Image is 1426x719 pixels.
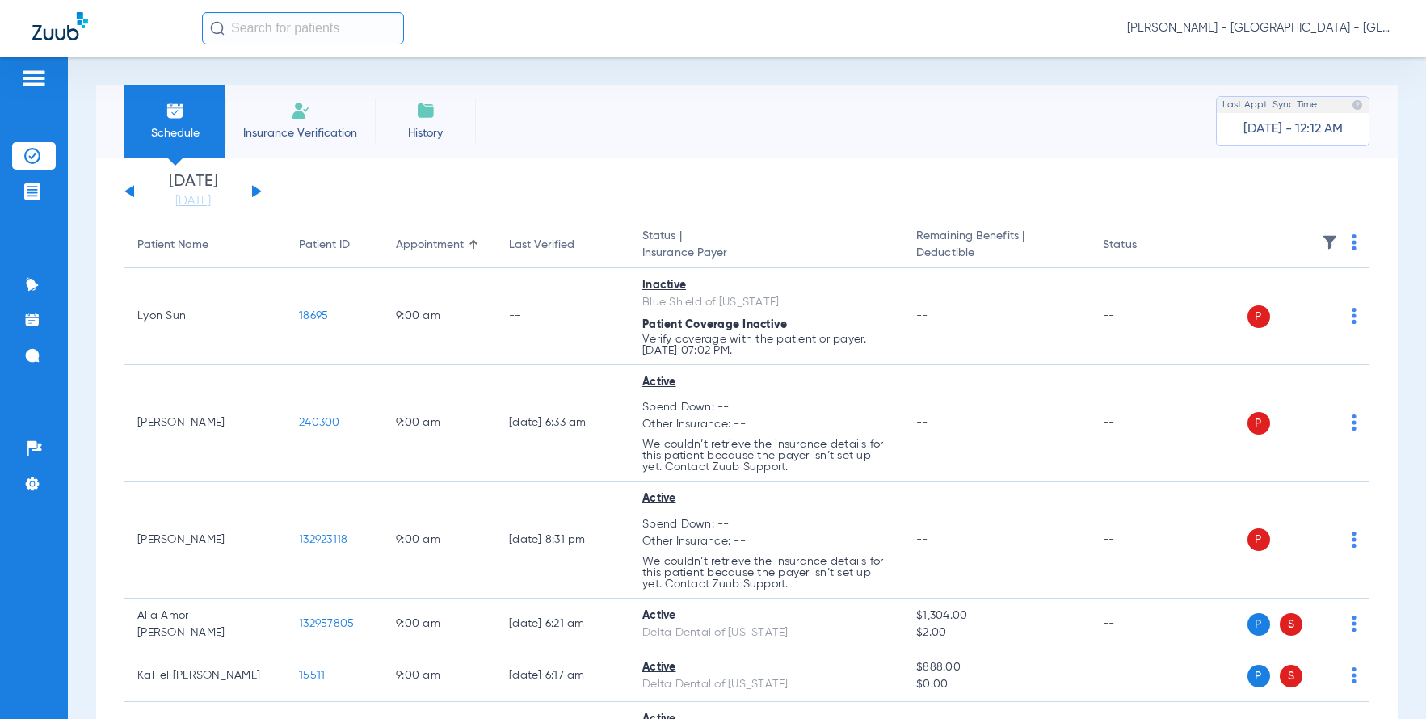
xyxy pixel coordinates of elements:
span: P [1247,613,1270,636]
span: 240300 [299,417,340,428]
img: Manual Insurance Verification [291,101,310,120]
span: Patient Coverage Inactive [642,319,787,330]
th: Status | [629,223,903,268]
td: -- [1090,365,1199,482]
td: 9:00 AM [383,268,496,365]
img: hamburger-icon [21,69,47,88]
img: group-dot-blue.svg [1352,532,1357,548]
div: Last Verified [509,237,616,254]
span: P [1247,665,1270,687]
a: [DATE] [145,193,242,209]
span: $2.00 [916,624,1077,641]
span: P [1247,412,1270,435]
span: $1,304.00 [916,608,1077,624]
div: Patient ID [299,237,370,254]
td: Lyon Sun [124,268,286,365]
img: Schedule [166,101,185,120]
div: Last Verified [509,237,574,254]
img: group-dot-blue.svg [1352,667,1357,683]
td: -- [1090,650,1199,702]
div: Active [642,608,890,624]
img: Zuub Logo [32,12,88,40]
img: last sync help info [1352,99,1363,111]
td: -- [1090,482,1199,599]
img: group-dot-blue.svg [1352,616,1357,632]
th: Status [1090,223,1199,268]
div: Patient Name [137,237,273,254]
td: -- [1090,268,1199,365]
td: Alia Amor [PERSON_NAME] [124,599,286,650]
img: filter.svg [1322,234,1338,250]
p: We couldn’t retrieve the insurance details for this patient because the payer isn’t set up yet. C... [642,439,890,473]
span: -- [916,534,928,545]
td: Kal-el [PERSON_NAME] [124,650,286,702]
span: [PERSON_NAME] - [GEOGRAPHIC_DATA] - [GEOGRAPHIC_DATA] | The Super Dentists [1127,20,1394,36]
img: group-dot-blue.svg [1352,414,1357,431]
td: -- [1090,599,1199,650]
td: 9:00 AM [383,482,496,599]
td: 9:00 AM [383,365,496,482]
span: 15511 [299,670,325,681]
span: Last Appt. Sync Time: [1222,97,1319,113]
p: We couldn’t retrieve the insurance details for this patient because the payer isn’t set up yet. C... [642,556,890,590]
img: Search Icon [210,21,225,36]
td: 9:00 AM [383,599,496,650]
span: P [1247,528,1270,551]
span: $0.00 [916,676,1077,693]
span: $888.00 [916,659,1077,676]
span: -- [916,417,928,428]
td: -- [496,268,629,365]
span: 132923118 [299,534,347,545]
div: Delta Dental of [US_STATE] [642,676,890,693]
input: Search for patients [202,12,404,44]
div: Delta Dental of [US_STATE] [642,624,890,641]
span: -- [916,310,928,322]
div: Blue Shield of [US_STATE] [642,294,890,311]
span: S [1280,613,1302,636]
th: Remaining Benefits | [903,223,1090,268]
td: 9:00 AM [383,650,496,702]
span: Deductible [916,245,1077,262]
span: Other Insurance: -- [642,416,890,433]
span: History [387,125,464,141]
span: Insurance Payer [642,245,890,262]
li: [DATE] [145,174,242,209]
img: History [416,101,435,120]
td: [DATE] 8:31 PM [496,482,629,599]
span: Other Insurance: -- [642,533,890,550]
td: [DATE] 6:17 AM [496,650,629,702]
div: Appointment [396,237,464,254]
div: Patient ID [299,237,350,254]
span: [DATE] - 12:12 AM [1243,121,1343,137]
span: S [1280,665,1302,687]
img: group-dot-blue.svg [1352,234,1357,250]
div: Active [642,374,890,391]
span: Spend Down: -- [642,516,890,533]
div: Appointment [396,237,483,254]
div: Active [642,659,890,676]
td: [DATE] 6:33 AM [496,365,629,482]
span: Schedule [137,125,213,141]
span: Insurance Verification [238,125,363,141]
span: 132957805 [299,618,354,629]
div: Inactive [642,277,890,294]
td: [DATE] 6:21 AM [496,599,629,650]
div: Active [642,490,890,507]
span: Spend Down: -- [642,399,890,416]
div: Patient Name [137,237,208,254]
td: [PERSON_NAME] [124,365,286,482]
img: group-dot-blue.svg [1352,308,1357,324]
span: 18695 [299,310,328,322]
p: Verify coverage with the patient or payer. [DATE] 07:02 PM. [642,334,890,356]
td: [PERSON_NAME] [124,482,286,599]
span: P [1247,305,1270,328]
